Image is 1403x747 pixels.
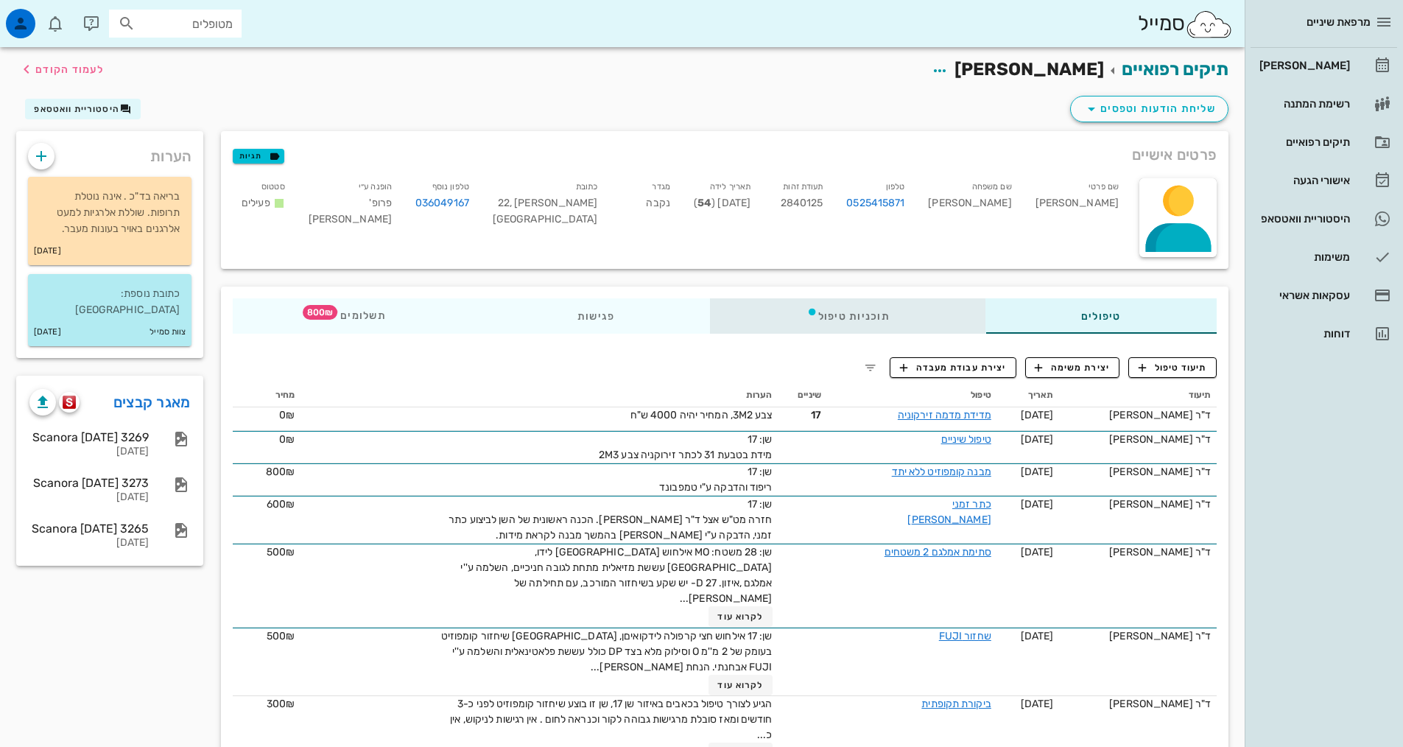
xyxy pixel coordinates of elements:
div: עסקאות אשראי [1256,290,1350,301]
div: פגישות [482,298,711,334]
small: הופנה ע״י [359,182,392,192]
span: [PERSON_NAME] 22 [498,197,598,209]
a: מאגר קבצים [113,390,191,414]
button: תיעוד טיפול [1128,357,1217,378]
a: אישורי הגעה [1251,163,1397,198]
a: תיקים רפואיים [1122,59,1228,80]
small: מגדר [652,182,669,192]
a: מדידת מדמה זירקוניה [898,409,991,421]
small: [DATE] [34,324,61,340]
div: תיקים רפואיים [1256,136,1350,148]
span: [GEOGRAPHIC_DATA] [493,213,598,225]
span: לקרוא עוד [717,680,763,690]
small: [DATE] [34,243,61,259]
span: [DATE] [1021,409,1054,421]
span: [DATE] [1021,466,1054,478]
p: בריאה בד"כ . אינה נוטלת תרופות. שוללת אלרגיות למעט אלרגנים באויר בעונות מעבר. [40,189,180,237]
button: לקרוא עוד [708,675,773,695]
span: [DATE] [1021,546,1054,558]
a: 036049167 [415,195,469,211]
a: טיפול שיניים [941,433,991,446]
img: SmileCloud logo [1185,10,1233,39]
div: הערות [16,131,203,174]
div: טיפולים [985,298,1217,334]
div: ד"ר [PERSON_NAME] [1065,628,1211,644]
button: לעמוד הקודם [18,56,104,83]
span: [DATE] [1021,630,1054,642]
span: 600₪ [267,498,295,511]
small: תאריך לידה [710,182,750,192]
button: יצירת עבודת מעבדה [890,357,1016,378]
img: scanora logo [63,396,77,409]
th: תיעוד [1059,384,1217,407]
span: שן: 17 אילחוש חצי קרפולה לידקואיםן, [GEOGRAPHIC_DATA] שיחזור קומפוזיט בעומק של 2 מ''מ O וסילוק מל... [441,630,773,673]
span: [DATE] [1021,498,1054,511]
span: 800₪ [266,466,295,478]
button: scanora logo [59,392,80,413]
div: סמייל [1138,8,1233,40]
span: לקרוא עוד [717,611,763,622]
div: פרופ' [PERSON_NAME] [297,175,404,236]
span: תג [303,305,337,320]
div: היסטוריית וואטסאפ [1256,213,1350,225]
span: צבע 3M2, המחיר יהיה 4000 ש"ח [630,409,773,421]
span: הגיע לצורך טיפול בכאבים באיזור שן 17, שן זו בוצע שיחזור קומפוזיט לפני כ-3 חודשים ומאז סובלת מרגיש... [450,698,772,741]
a: דוחות [1251,316,1397,351]
div: משימות [1256,251,1350,263]
div: אישורי הגעה [1256,175,1350,186]
th: תאריך [997,384,1059,407]
div: רשימת המתנה [1256,98,1350,110]
div: ד"ר [PERSON_NAME] [1065,407,1211,423]
button: לקרוא עוד [708,606,773,627]
small: כתובת [576,182,598,192]
span: 500₪ [267,630,295,642]
strong: 54 [697,197,711,209]
span: 0₪ [279,433,295,446]
div: Scanora [DATE] 3273 [29,476,149,490]
span: תגיות [239,150,278,163]
a: מבנה קומפוזיט ללא יתד [892,466,991,478]
p: כתובת נוספת: [GEOGRAPHIC_DATA] [40,286,180,318]
small: צוות סמייל [150,324,186,340]
small: שם משפחה [972,182,1012,192]
button: תגיות [233,149,284,164]
div: [PERSON_NAME] [1024,175,1131,236]
div: ד"ר [PERSON_NAME] [1065,696,1211,712]
span: [DATE] [1021,698,1054,710]
span: 17 [784,407,821,423]
a: סתימת אמלגם 2 משטחים [885,546,991,558]
span: , [510,197,512,209]
div: ד"ר [PERSON_NAME] [1065,497,1211,512]
th: מחיר [233,384,300,407]
a: ביקורת תקופתית [921,698,991,710]
button: שליחת הודעות וטפסים [1070,96,1228,122]
span: 2840125 [781,197,823,209]
a: כתר זמני [PERSON_NAME] [907,498,991,526]
div: ד"ר [PERSON_NAME] [1065,544,1211,560]
div: [DATE] [29,491,149,504]
span: [PERSON_NAME] [954,59,1104,80]
div: ד"ר [PERSON_NAME] [1065,464,1211,480]
div: [PERSON_NAME] [1256,60,1350,71]
div: Scanora [DATE] 3269 [29,430,149,444]
span: שליחת הודעות וטפסים [1083,100,1216,118]
div: תוכניות טיפול [711,298,985,334]
a: 0525415871 [846,195,904,211]
a: משימות [1251,239,1397,275]
span: היסטוריית וואטסאפ [34,104,119,114]
small: תעודת זהות [783,182,823,192]
span: 0₪ [279,409,295,421]
small: טלפון נוסף [432,182,469,192]
a: [PERSON_NAME] [1251,48,1397,83]
span: לעמוד הקודם [35,63,104,76]
span: פעילים [242,197,270,209]
a: תיקים רפואיים [1251,124,1397,160]
a: שחזור FUJI [939,630,991,642]
button: היסטוריית וואטסאפ [25,99,141,119]
span: [DATE] [1021,433,1054,446]
a: רשימת המתנה [1251,86,1397,122]
div: דוחות [1256,328,1350,340]
th: שיניים [778,384,827,407]
span: 300₪ [267,698,295,710]
span: שן: 17 מידת בטבעת 31 לכתר זירוקניה צבע 2M3 [599,433,773,461]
